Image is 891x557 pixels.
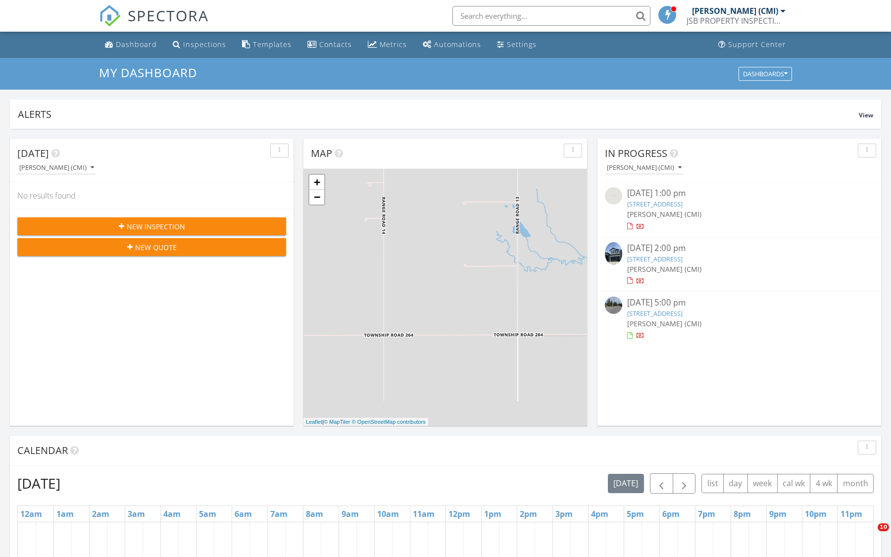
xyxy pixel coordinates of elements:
[434,40,481,49] div: Automations
[553,506,575,522] a: 3pm
[183,40,226,49] div: Inspections
[714,36,790,54] a: Support Center
[303,36,356,54] a: Contacts
[17,161,96,175] button: [PERSON_NAME] (CMI)
[493,36,541,54] a: Settings
[452,6,650,26] input: Search everything...
[101,36,161,54] a: Dashboard
[747,474,778,493] button: week
[410,506,437,522] a: 11am
[605,161,684,175] button: [PERSON_NAME] (CMI)
[777,474,811,493] button: cal wk
[605,242,622,265] img: 9576856%2Fcover_photos%2Fs5ZoK4bXPAugfBMyKyal%2Fsmall.jpg
[19,164,94,171] div: [PERSON_NAME] (CMI)
[517,506,540,522] a: 2pm
[17,217,286,235] button: New Inspection
[627,200,683,208] a: [STREET_ADDRESS]
[482,506,504,522] a: 1pm
[857,523,881,547] iframe: Intercom live chat
[673,473,696,494] button: Next day
[10,182,294,209] div: No results found
[446,506,473,522] a: 12pm
[364,36,411,54] a: Metrics
[624,506,646,522] a: 5pm
[695,506,718,522] a: 7pm
[309,190,324,204] a: Zoom out
[627,209,701,219] span: [PERSON_NAME] (CMI)
[878,523,889,531] span: 10
[589,506,611,522] a: 4pm
[99,64,197,81] span: My Dashboard
[380,40,407,49] div: Metrics
[837,474,874,493] button: month
[627,297,851,309] div: [DATE] 5:00 pm
[739,67,792,81] button: Dashboards
[169,36,230,54] a: Inspections
[253,40,292,49] div: Templates
[605,297,874,341] a: [DATE] 5:00 pm [STREET_ADDRESS] [PERSON_NAME] (CMI)
[723,474,748,493] button: day
[743,70,788,77] div: Dashboards
[306,419,322,425] a: Leaflet
[607,164,682,171] div: [PERSON_NAME] (CMI)
[627,187,851,200] div: [DATE] 1:00 pm
[99,5,121,27] img: The Best Home Inspection Software - Spectora
[605,297,622,314] img: streetview
[17,444,68,457] span: Calendar
[125,506,148,522] a: 3am
[859,111,873,119] span: View
[838,506,865,522] a: 11pm
[810,474,838,493] button: 4 wk
[18,107,859,121] div: Alerts
[161,506,183,522] a: 4am
[18,506,45,522] a: 12am
[90,506,112,522] a: 2am
[17,473,60,493] h2: [DATE]
[311,147,332,160] span: Map
[352,419,426,425] a: © OpenStreetMap contributors
[319,40,352,49] div: Contacts
[309,175,324,190] a: Zoom in
[627,309,683,318] a: [STREET_ADDRESS]
[605,147,667,160] span: In Progress
[627,242,851,254] div: [DATE] 2:00 pm
[802,506,829,522] a: 10pm
[303,506,326,522] a: 8am
[728,40,786,49] div: Support Center
[605,187,622,204] img: streetview
[54,506,76,522] a: 1am
[507,40,537,49] div: Settings
[324,419,350,425] a: © MapTiler
[268,506,290,522] a: 7am
[608,474,644,493] button: [DATE]
[660,506,682,522] a: 6pm
[135,242,177,253] span: New Quote
[692,6,778,16] div: [PERSON_NAME] (CMI)
[627,264,701,274] span: [PERSON_NAME] (CMI)
[116,40,157,49] div: Dashboard
[627,319,701,328] span: [PERSON_NAME] (CMI)
[731,506,753,522] a: 8pm
[701,474,724,493] button: list
[375,506,401,522] a: 10am
[127,221,185,232] span: New Inspection
[339,506,361,522] a: 9am
[197,506,219,522] a: 5am
[99,13,209,34] a: SPECTORA
[687,16,786,26] div: JSB PROPERTY INSPECTIONS
[605,187,874,231] a: [DATE] 1:00 pm [STREET_ADDRESS] [PERSON_NAME] (CMI)
[17,238,286,256] button: New Quote
[605,242,874,286] a: [DATE] 2:00 pm [STREET_ADDRESS] [PERSON_NAME] (CMI)
[128,5,209,26] span: SPECTORA
[238,36,296,54] a: Templates
[17,147,49,160] span: [DATE]
[650,473,673,494] button: Previous day
[303,418,428,426] div: |
[767,506,789,522] a: 9pm
[419,36,485,54] a: Automations (Basic)
[627,254,683,263] a: [STREET_ADDRESS]
[232,506,254,522] a: 6am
